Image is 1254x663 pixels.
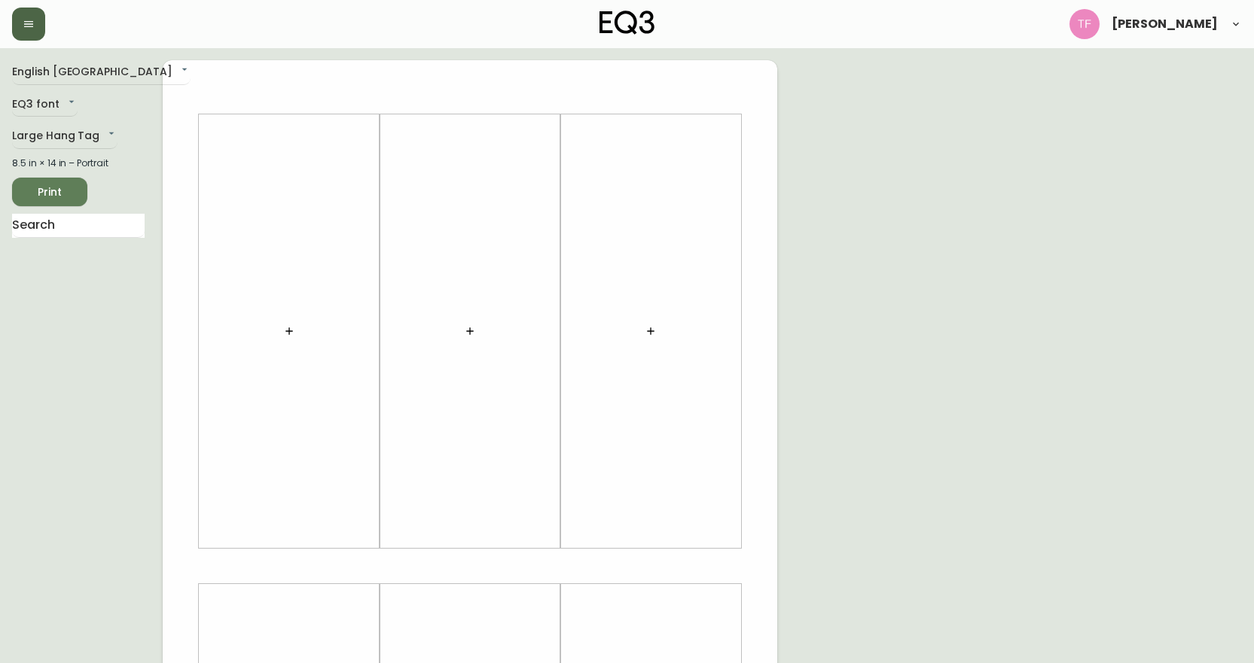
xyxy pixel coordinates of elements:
img: 509424b058aae2bad57fee408324c33f [1069,9,1100,39]
div: Large Hang Tag [12,124,117,149]
div: EQ3 font [12,93,78,117]
span: [PERSON_NAME] [1112,18,1218,30]
span: Print [24,183,75,202]
div: 8.5 in × 14 in – Portrait [12,157,145,170]
div: English [GEOGRAPHIC_DATA] [12,60,191,85]
button: Print [12,178,87,206]
img: logo [600,11,655,35]
input: Search [12,214,145,238]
